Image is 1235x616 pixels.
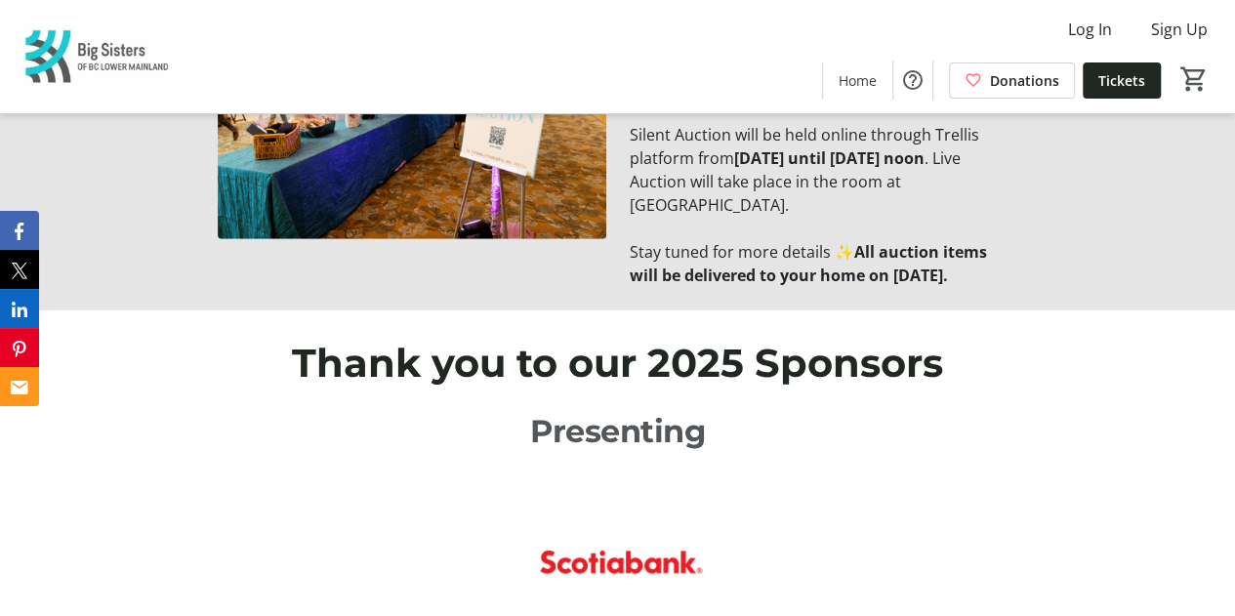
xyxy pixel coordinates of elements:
button: Log In [1052,14,1128,45]
span: Thank you to our 2025 Sponsors [292,339,943,387]
strong: [DATE] until [DATE] noon [734,147,925,169]
strong: All auction items will be delivered to your home on [DATE]. [630,241,987,286]
a: Home [823,62,892,99]
span: Home [839,70,877,91]
a: Tickets [1083,62,1161,99]
span: Log In [1068,18,1112,41]
a: Donations [949,62,1075,99]
span: Tickets [1098,70,1145,91]
button: Cart [1176,62,1212,97]
img: Big Sisters of BC Lower Mainland's Logo [12,8,185,105]
span: Sign Up [1151,18,1208,41]
p: Silent Auction will be held online through Trellis platform from . Live Auction will take place i... [630,123,1018,217]
img: undefined [218,21,606,240]
p: Stay tuned for more details ✨ [630,240,1018,287]
span: Donations [990,70,1059,91]
p: Presenting [218,408,1017,455]
button: Help [893,61,932,100]
button: Sign Up [1135,14,1223,45]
